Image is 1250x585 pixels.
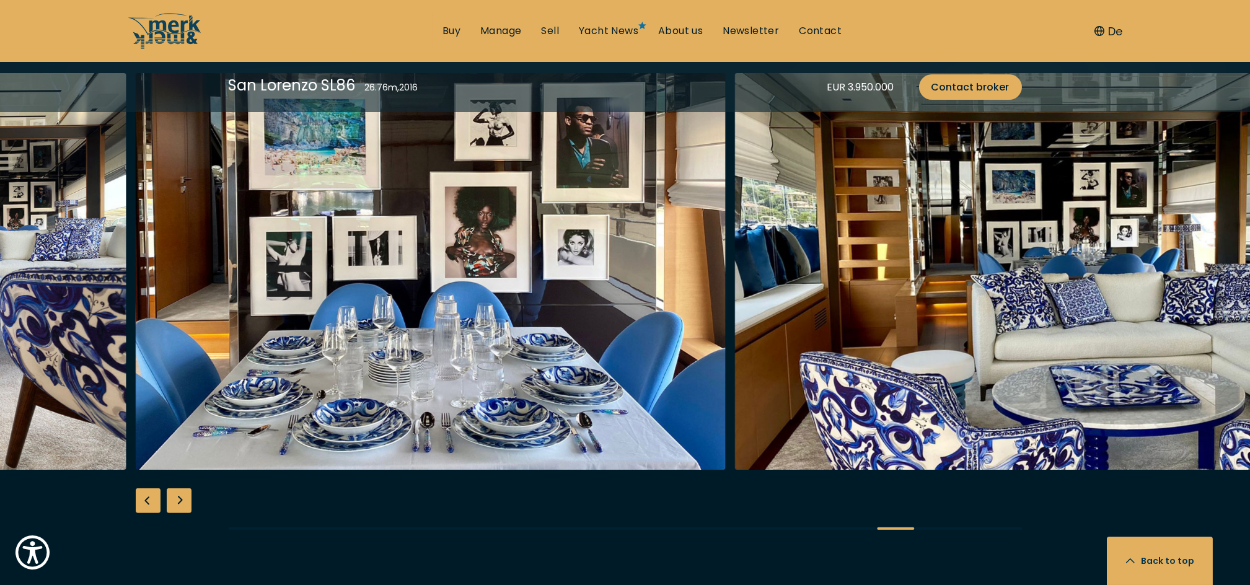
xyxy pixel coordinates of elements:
img: Merk&Merk [135,73,726,470]
button: De [1094,23,1122,40]
a: / [128,39,202,53]
a: Manage [480,24,521,38]
a: Buy [442,24,460,38]
a: Sell [541,24,559,38]
button: Back to top [1107,537,1213,585]
button: Show Accessibility Preferences [12,532,53,573]
div: Previous slide [136,488,161,513]
a: Contact broker [919,74,1022,100]
div: EUR 3.950.000 [827,79,894,95]
div: San Lorenzo SL86 [229,74,356,96]
span: Contact broker [931,79,1010,95]
div: Next slide [167,488,191,513]
a: Contact [799,24,842,38]
a: Newsletter [723,24,779,38]
div: 26.76 m , 2016 [365,81,418,94]
a: Yacht News [579,24,638,38]
a: About us [658,24,703,38]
